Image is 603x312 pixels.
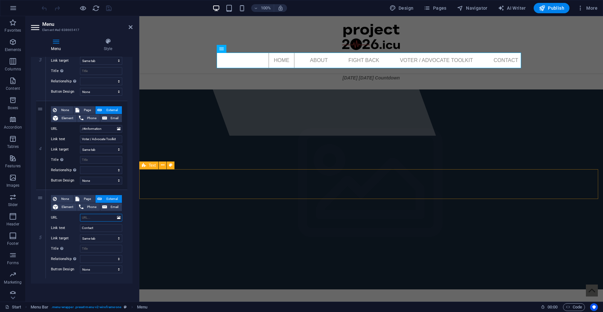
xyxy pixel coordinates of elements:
span: Publish [539,5,564,11]
button: Email [100,203,122,211]
span: Code [566,303,582,311]
button: Page [74,195,95,203]
p: Footer [7,241,19,246]
button: External [95,195,122,203]
h6: 100% [261,4,271,12]
label: Title [51,67,80,75]
em: 5 [35,235,45,240]
label: Link target [51,234,80,242]
input: URL... [80,214,122,222]
span: AI Writer [498,5,526,11]
span: Pages [424,5,446,11]
h4: Style [84,38,133,52]
div: Design (Ctrl+Alt+Y) [387,3,416,13]
p: Slider [8,202,18,207]
span: Email [109,203,120,211]
span: : [552,305,553,309]
span: More [577,5,598,11]
button: Click here to leave preview mode and continue editing [79,4,87,12]
button: Element [51,203,77,211]
label: Button Design [51,88,80,96]
h6: Session time [541,303,558,311]
span: Phone [85,114,98,122]
span: None [59,195,71,203]
button: Publish [534,3,569,13]
span: Element [60,114,75,122]
p: Accordion [4,125,22,130]
span: Page [81,195,93,203]
p: Marketing [4,280,22,285]
i: Reload page [92,5,100,12]
span: External [104,106,120,114]
input: Title [80,67,122,75]
span: Phone [85,203,98,211]
input: Link text... [80,224,122,232]
button: External [95,106,122,114]
label: Link target [51,57,80,65]
nav: breadcrumb [31,303,147,311]
button: Pages [421,3,449,13]
button: Element [51,114,77,122]
button: reload [92,4,100,12]
button: Phone [77,203,100,211]
label: Title [51,156,80,164]
em: 4 [35,146,45,151]
label: Relationship [51,166,80,174]
p: Features [5,163,21,169]
input: Title [80,156,122,164]
label: Title [51,245,80,253]
label: Link text [51,224,80,232]
button: Phone [77,114,100,122]
p: Forms [7,260,19,265]
span: Text [149,163,156,167]
a: Click to cancel selection. Double-click to open Pages [5,303,21,311]
button: None [51,106,73,114]
em: 3 [35,57,45,62]
h3: Element #ed-838665417 [42,27,120,33]
p: Content [6,86,20,91]
span: Element [60,203,75,211]
h4: Menu [31,38,84,52]
p: Elements [5,47,21,52]
p: Tables [7,144,19,149]
span: Navigator [457,5,488,11]
span: Click to select. Double-click to edit [31,303,49,311]
button: Page [74,106,95,114]
p: Boxes [8,105,18,110]
button: Navigator [454,3,490,13]
button: Usercentrics [590,303,598,311]
i: This element is a customizable preset [124,305,127,309]
label: Relationship [51,78,80,85]
button: Design [387,3,416,13]
p: Columns [5,67,21,72]
label: URL [51,125,80,133]
label: Link text [51,135,80,143]
span: 00 00 [548,303,558,311]
label: Button Design [51,265,80,273]
p: Favorites [5,28,21,33]
p: Images [6,183,20,188]
h2: Menu [42,21,133,27]
i: On resize automatically adjust zoom level to fit chosen device. [278,5,283,11]
button: 100% [251,4,274,12]
p: Header [6,222,19,227]
span: Email [109,114,120,122]
span: Page [81,106,93,114]
button: Code [563,303,585,311]
span: . menu-wrapper .preset-menu-v2-wireframe-one [51,303,121,311]
input: Title [80,245,122,253]
span: Click to select. Double-click to edit [137,303,147,311]
button: Email [100,114,122,122]
button: More [575,3,600,13]
span: Design [390,5,414,11]
button: AI Writer [495,3,529,13]
label: Button Design [51,177,80,184]
input: Link text... [80,135,122,143]
span: External [104,195,120,203]
label: URL [51,214,80,222]
input: URL... [80,125,122,133]
span: None [59,106,71,114]
button: None [51,195,73,203]
label: Relationship [51,255,80,263]
label: Link target [51,146,80,153]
